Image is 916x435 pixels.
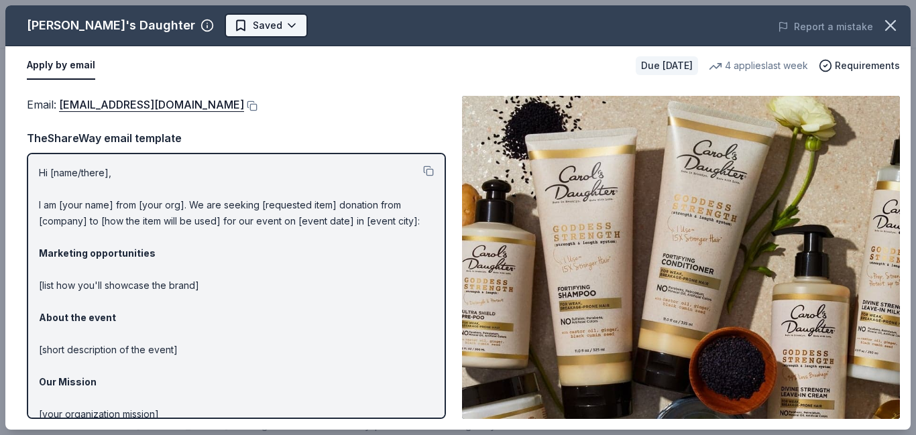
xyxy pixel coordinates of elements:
button: Report a mistake [778,19,873,35]
button: Requirements [819,58,900,74]
div: 4 applies last week [709,58,808,74]
span: Requirements [835,58,900,74]
button: Saved [225,13,308,38]
div: [PERSON_NAME]'s Daughter [27,15,195,36]
div: Due [DATE] [636,56,698,75]
span: Saved [253,17,282,34]
span: Email : [27,98,244,111]
img: Image for Carol's Daughter [462,96,900,419]
strong: About the event [39,312,116,323]
div: TheShareWay email template [27,129,446,147]
strong: Marketing opportunities [39,247,156,259]
button: Apply by email [27,52,95,80]
strong: Our Mission [39,376,97,387]
a: [EMAIL_ADDRESS][DOMAIN_NAME] [59,96,244,113]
